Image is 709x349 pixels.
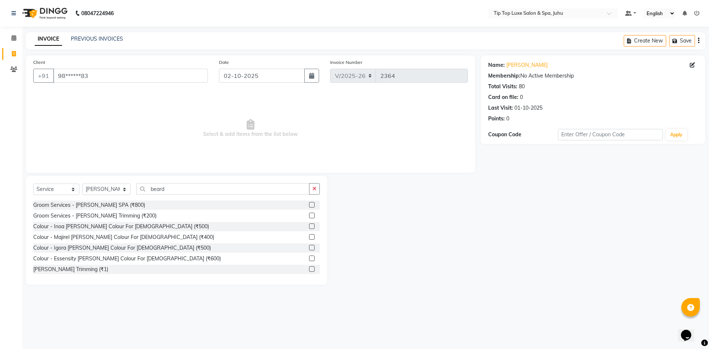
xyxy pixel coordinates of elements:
[488,115,505,123] div: Points:
[558,129,663,140] input: Enter Offer / Coupon Code
[669,35,695,47] button: Save
[624,35,666,47] button: Create New
[33,223,209,230] div: Colour - Inoa [PERSON_NAME] Colour For [DEMOGRAPHIC_DATA] (₹500)
[520,93,523,101] div: 0
[488,104,513,112] div: Last Visit:
[488,131,558,138] div: Coupon Code
[53,69,208,83] input: Search by Name/Mobile/Email/Code
[506,61,548,69] a: [PERSON_NAME]
[19,3,69,24] img: logo
[136,183,310,195] input: Search or Scan
[219,59,229,66] label: Date
[678,319,702,342] iframe: chat widget
[35,32,62,46] a: INVOICE
[33,69,54,83] button: +91
[33,92,468,165] span: Select & add items from the list below
[488,72,698,80] div: No Active Membership
[330,59,362,66] label: Invoice Number
[33,201,145,209] div: Groom Services - [PERSON_NAME] SPA (₹800)
[488,61,505,69] div: Name:
[488,72,520,80] div: Membership:
[488,93,518,101] div: Card on file:
[33,59,45,66] label: Client
[33,233,214,241] div: Colour - Majirel [PERSON_NAME] Colour For [DEMOGRAPHIC_DATA] (₹400)
[506,115,509,123] div: 0
[666,129,687,140] button: Apply
[33,244,211,252] div: Colour - Igora [PERSON_NAME] Colour For [DEMOGRAPHIC_DATA] (₹500)
[33,212,157,220] div: Groom Services - [PERSON_NAME] Trimming (₹200)
[33,266,108,273] div: [PERSON_NAME] Trimming (₹1)
[71,35,123,42] a: PREVIOUS INVOICES
[519,83,525,90] div: 80
[33,255,221,263] div: Colour - Essensity [PERSON_NAME] Colour For [DEMOGRAPHIC_DATA] (₹600)
[514,104,542,112] div: 01-10-2025
[488,83,517,90] div: Total Visits:
[81,3,114,24] b: 08047224946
